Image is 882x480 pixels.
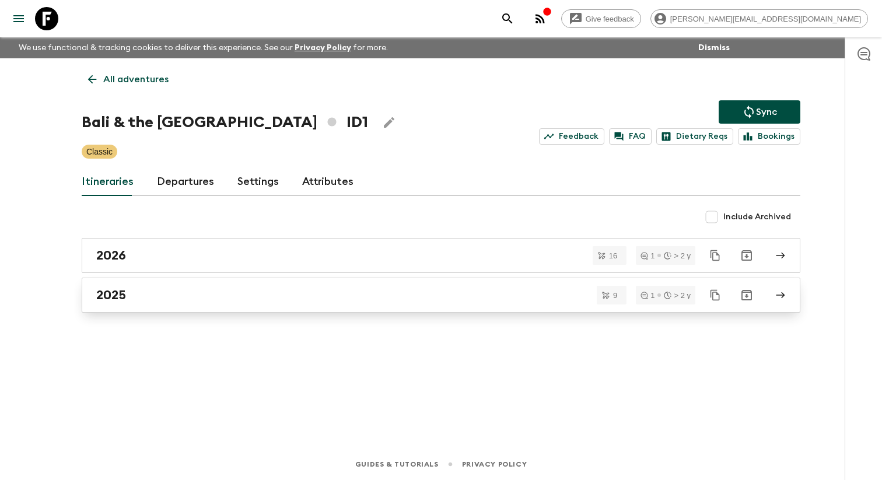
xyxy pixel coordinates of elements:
[86,146,113,157] p: Classic
[650,9,868,28] div: [PERSON_NAME][EMAIL_ADDRESS][DOMAIN_NAME]
[377,111,401,134] button: Edit Adventure Title
[561,9,641,28] a: Give feedback
[14,37,393,58] p: We use functional & tracking cookies to deliver this experience. See our for more.
[719,100,800,124] button: Sync adventure departures to the booking engine
[705,285,726,306] button: Duplicate
[723,211,791,223] span: Include Archived
[705,245,726,266] button: Duplicate
[96,288,126,303] h2: 2025
[96,248,126,263] h2: 2026
[606,292,624,299] span: 9
[82,278,800,313] a: 2025
[82,68,175,91] a: All adventures
[756,105,777,119] p: Sync
[539,128,604,145] a: Feedback
[295,44,351,52] a: Privacy Policy
[496,7,519,30] button: search adventures
[302,168,353,196] a: Attributes
[640,252,654,260] div: 1
[82,111,368,134] h1: Bali & the [GEOGRAPHIC_DATA] ID1
[579,15,640,23] span: Give feedback
[7,7,30,30] button: menu
[738,128,800,145] a: Bookings
[82,168,134,196] a: Itineraries
[695,40,733,56] button: Dismiss
[602,252,624,260] span: 16
[237,168,279,196] a: Settings
[609,128,652,145] a: FAQ
[735,244,758,267] button: Archive
[656,128,733,145] a: Dietary Reqs
[664,252,691,260] div: > 2 y
[735,283,758,307] button: Archive
[355,458,439,471] a: Guides & Tutorials
[103,72,169,86] p: All adventures
[640,292,654,299] div: 1
[664,15,867,23] span: [PERSON_NAME][EMAIL_ADDRESS][DOMAIN_NAME]
[664,292,691,299] div: > 2 y
[462,458,527,471] a: Privacy Policy
[82,238,800,273] a: 2026
[157,168,214,196] a: Departures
